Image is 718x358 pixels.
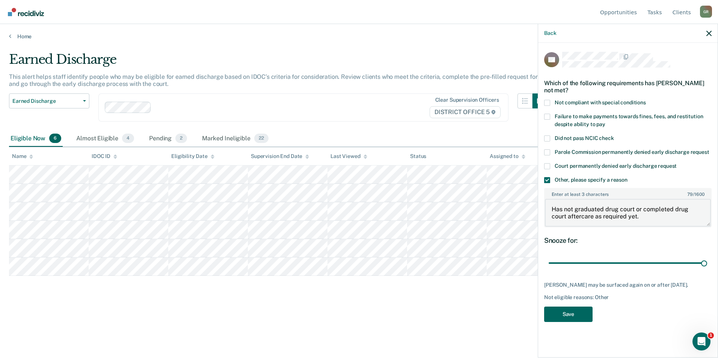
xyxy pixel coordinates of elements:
div: [PERSON_NAME] may be surfaced again on or after [DATE]. [544,282,712,288]
span: 79 [687,192,693,197]
button: Back [544,30,556,36]
p: This alert helps staff identify people who may be eligible for earned discharge based on IDOC’s c... [9,73,544,87]
span: Parole Commission permanently denied early discharge request [555,149,709,155]
button: Save [544,307,593,322]
div: Last Viewed [330,153,367,159]
div: Almost Eligible [75,131,136,147]
span: 1 [708,332,714,338]
textarea: Has not graduated drug court or completed drug court aftercare as required yet. [545,199,711,227]
div: Pending [148,131,189,147]
div: Clear supervision officers [435,97,499,103]
span: 4 [122,134,134,143]
div: Status [410,153,426,159]
span: 6 [49,134,61,143]
span: / 1600 [687,192,704,197]
span: 2 [175,134,187,143]
div: Eligibility Date [171,153,214,159]
span: Not compliant with special conditions [555,99,646,105]
span: Earned Discharge [12,98,80,104]
div: Which of the following requirements has [PERSON_NAME] not met? [544,74,712,100]
div: Marked Ineligible [201,131,270,147]
button: Profile dropdown button [700,6,712,18]
a: Home [9,33,709,40]
span: Did not pass NCIC check [555,135,614,141]
span: DISTRICT OFFICE 5 [430,106,501,118]
span: Failure to make payments towards fines, fees, and restitution despite ability to pay [555,113,703,127]
img: Recidiviz [8,8,44,16]
div: IDOC ID [92,153,117,159]
span: Other, please specify a reason [555,177,627,183]
label: Enter at least 3 characters [545,189,711,197]
div: Supervision End Date [251,153,309,159]
div: Not eligible reasons: Other [544,294,712,301]
div: Eligible Now [9,131,63,147]
div: Name [12,153,33,159]
div: Snooze for: [544,236,712,245]
div: G R [700,6,712,18]
span: 22 [254,134,268,143]
div: Assigned to [490,153,525,159]
div: Earned Discharge [9,52,548,73]
iframe: Intercom live chat [692,332,710,350]
span: Court permanently denied early discharge request [555,163,677,169]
